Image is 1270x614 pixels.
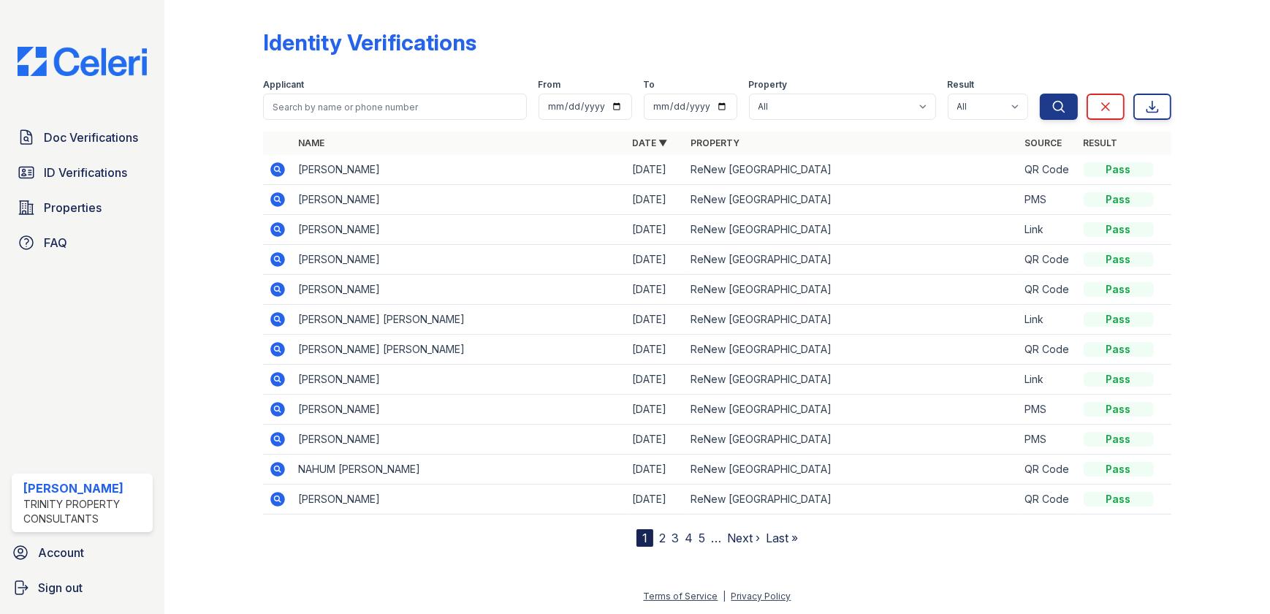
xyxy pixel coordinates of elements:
a: Date ▼ [632,137,667,148]
td: QR Code [1019,485,1078,515]
label: Applicant [263,79,304,91]
span: Doc Verifications [44,129,138,146]
a: Result [1084,137,1118,148]
td: QR Code [1019,335,1078,365]
td: ReNew [GEOGRAPHIC_DATA] [685,365,1019,395]
span: Account [38,544,84,561]
div: | [723,591,726,602]
div: Pass [1084,462,1154,477]
td: ReNew [GEOGRAPHIC_DATA] [685,335,1019,365]
a: 2 [659,531,666,545]
div: Pass [1084,312,1154,327]
td: [DATE] [626,155,685,185]
td: [PERSON_NAME] [292,185,626,215]
span: FAQ [44,234,67,251]
div: 1 [636,529,653,547]
a: Next › [727,531,760,545]
a: Terms of Service [643,591,718,602]
a: Account [6,538,159,567]
td: [DATE] [626,455,685,485]
td: QR Code [1019,455,1078,485]
div: Identity Verifications [263,29,476,56]
td: [DATE] [626,365,685,395]
img: CE_Logo_Blue-a8612792a0a2168367f1c8372b55b34899dd931a85d93a1a3d3e32e68fde9ad4.png [6,47,159,76]
div: Pass [1084,492,1154,507]
td: [PERSON_NAME] [292,155,626,185]
td: [PERSON_NAME] [292,425,626,455]
span: Properties [44,199,102,216]
a: ID Verifications [12,158,153,187]
td: QR Code [1019,275,1078,305]
td: PMS [1019,425,1078,455]
a: Privacy Policy [731,591,791,602]
span: ID Verifications [44,164,127,181]
td: Link [1019,365,1078,395]
a: 3 [672,531,679,545]
td: [DATE] [626,335,685,365]
td: [DATE] [626,215,685,245]
td: [DATE] [626,395,685,425]
td: Link [1019,215,1078,245]
input: Search by name or phone number [263,94,526,120]
label: Property [749,79,788,91]
td: [PERSON_NAME] [292,395,626,425]
td: [DATE] [626,485,685,515]
td: ReNew [GEOGRAPHIC_DATA] [685,425,1019,455]
div: Pass [1084,162,1154,177]
div: Pass [1084,342,1154,357]
td: [DATE] [626,185,685,215]
td: [DATE] [626,245,685,275]
div: Pass [1084,432,1154,447]
div: Pass [1084,372,1154,387]
span: … [711,529,721,547]
a: Properties [12,193,153,222]
a: FAQ [12,228,153,257]
td: ReNew [GEOGRAPHIC_DATA] [685,455,1019,485]
a: 4 [685,531,693,545]
td: [PERSON_NAME] [PERSON_NAME] [292,305,626,335]
td: [DATE] [626,305,685,335]
td: ReNew [GEOGRAPHIC_DATA] [685,275,1019,305]
td: [PERSON_NAME] [292,275,626,305]
div: Pass [1084,402,1154,417]
td: QR Code [1019,155,1078,185]
div: Pass [1084,192,1154,207]
td: [DATE] [626,425,685,455]
div: Pass [1084,282,1154,297]
a: Sign out [6,573,159,602]
td: [PERSON_NAME] [292,365,626,395]
a: Source [1025,137,1062,148]
div: [PERSON_NAME] [23,480,147,497]
td: ReNew [GEOGRAPHIC_DATA] [685,395,1019,425]
div: Trinity Property Consultants [23,497,147,526]
a: Name [298,137,324,148]
a: Doc Verifications [12,123,153,152]
div: Pass [1084,222,1154,237]
a: 5 [699,531,705,545]
label: To [644,79,655,91]
td: NAHUM [PERSON_NAME] [292,455,626,485]
label: Result [948,79,975,91]
td: PMS [1019,395,1078,425]
td: ReNew [GEOGRAPHIC_DATA] [685,245,1019,275]
td: [DATE] [626,275,685,305]
td: [PERSON_NAME] [292,485,626,515]
td: [PERSON_NAME] [292,245,626,275]
div: Pass [1084,252,1154,267]
td: ReNew [GEOGRAPHIC_DATA] [685,155,1019,185]
td: PMS [1019,185,1078,215]
label: From [539,79,561,91]
a: Property [691,137,739,148]
td: QR Code [1019,245,1078,275]
td: [PERSON_NAME] [PERSON_NAME] [292,335,626,365]
span: Sign out [38,579,83,596]
a: Last » [766,531,798,545]
td: [PERSON_NAME] [292,215,626,245]
td: ReNew [GEOGRAPHIC_DATA] [685,185,1019,215]
td: Link [1019,305,1078,335]
td: ReNew [GEOGRAPHIC_DATA] [685,215,1019,245]
td: ReNew [GEOGRAPHIC_DATA] [685,305,1019,335]
td: ReNew [GEOGRAPHIC_DATA] [685,485,1019,515]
